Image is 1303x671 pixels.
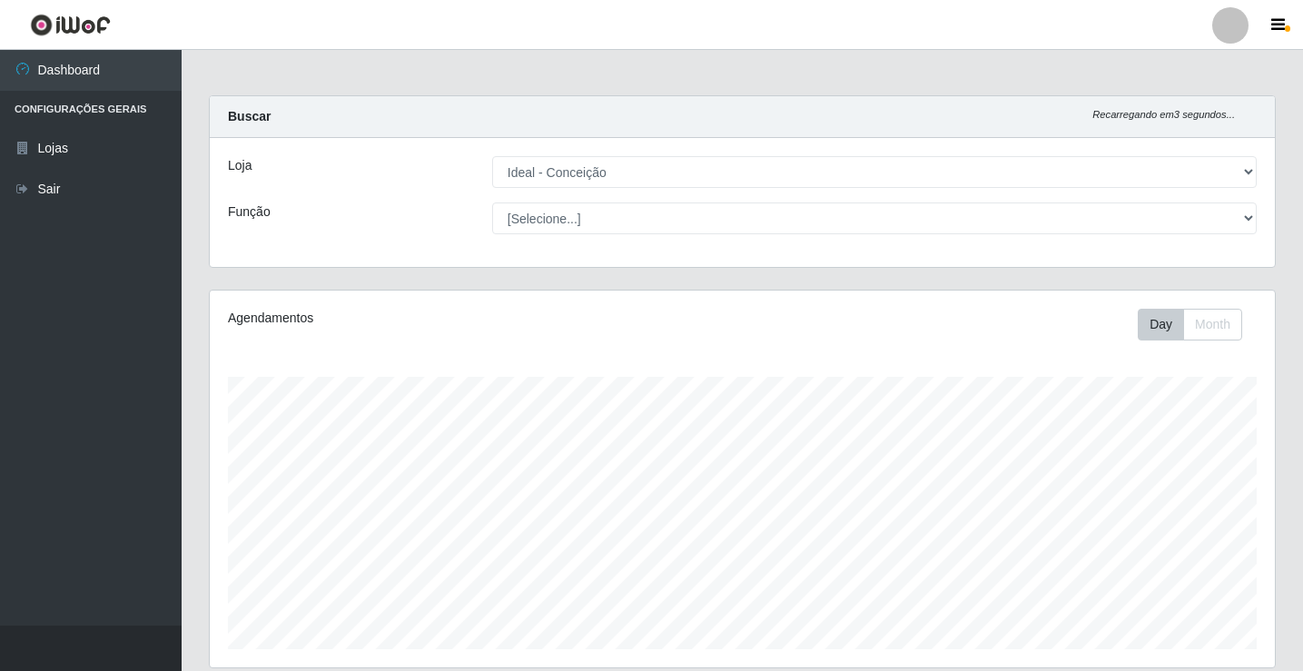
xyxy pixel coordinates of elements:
[1183,309,1242,340] button: Month
[228,109,271,123] strong: Buscar
[228,156,252,175] label: Loja
[228,309,641,328] div: Agendamentos
[228,202,271,222] label: Função
[1138,309,1184,340] button: Day
[1092,109,1235,120] i: Recarregando em 3 segundos...
[1138,309,1242,340] div: First group
[30,14,111,36] img: CoreUI Logo
[1138,309,1257,340] div: Toolbar with button groups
